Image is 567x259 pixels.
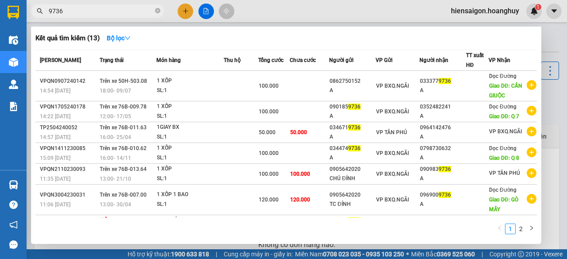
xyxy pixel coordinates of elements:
div: A [420,86,466,95]
a: 2 [516,224,526,234]
span: 13:00 - 30/04 [100,201,131,208]
button: Bộ lọcdown [100,31,138,45]
span: [PERSON_NAME] [40,57,81,63]
span: 100.000 [259,150,279,156]
div: 1 XỐP [157,102,223,112]
span: down [124,35,131,41]
div: 1 XỐP [157,164,223,174]
div: SL: 1 [157,132,223,142]
span: Giao DĐ: Q 8 [489,155,519,161]
span: VP TÂN PHÚ [376,129,407,135]
div: TP2504240052 [40,123,97,132]
span: Dọc Đường [489,187,517,193]
div: A [420,153,466,162]
span: 9736 [348,217,361,224]
span: Trạng thái [100,57,124,63]
span: Món hàng [156,57,181,63]
span: Dọc Đường [489,73,517,79]
span: Trên xe 76B-007.00 [100,192,147,198]
span: Giao DĐ: Q 7 [489,113,519,120]
div: A [330,112,375,121]
span: right [529,225,534,231]
span: 16:00 - 25/04 [100,134,131,140]
span: 14:54 [DATE] [40,88,70,94]
span: 100.000 [259,171,279,177]
span: 14:22 [DATE] [40,113,70,120]
span: Trên xe 76B-009.78 [100,104,147,110]
div: 090983 [420,165,466,174]
div: 0964142476 [420,123,466,132]
span: notification [9,220,18,229]
span: VP BXQ.NGÃI [376,171,409,177]
div: VPQN0907240142 [40,77,97,86]
span: 9736 [439,166,451,172]
span: Dọc Đường [489,145,517,151]
span: 14:57 [DATE] [40,134,70,140]
li: 2 [516,224,526,234]
span: VP BXQ.NGÃI [376,150,409,156]
span: 9736 [348,145,361,151]
div: SL: 1 [157,174,223,184]
div: SL: 1 [157,112,223,121]
span: 9736 [348,104,361,110]
span: 11:35 [DATE] [40,176,70,182]
div: 096900 [420,190,466,200]
span: VP TÂN PHÚ [489,170,520,176]
div: A [420,112,466,121]
div: 0812500739 [420,216,466,225]
span: Trên xe 50H-503.08 [100,78,147,84]
span: VP BXQ.NGÃI [376,108,409,115]
span: plus-circle [527,80,536,90]
span: 50.000 [259,129,276,135]
strong: Bộ lọc [107,35,131,42]
span: VP BXQ.NGÃI [376,83,409,89]
div: VPQN2007230002 [40,216,97,225]
img: solution-icon [9,102,18,111]
span: plus-circle [527,194,536,204]
li: Previous Page [494,224,505,234]
div: 033377 [420,77,466,86]
span: 9736 [439,78,451,84]
span: plus-circle [527,168,536,178]
img: warehouse-icon [9,180,18,189]
div: TC ĐÍNH [330,200,375,209]
span: Dọc Đường [489,104,517,110]
strong: Hủy [100,216,111,224]
div: 1GIAY BX [157,123,223,132]
span: Chưa cước [290,57,316,63]
span: Tổng cước [258,57,283,63]
div: SL: 1 [157,153,223,163]
img: warehouse-icon [9,80,18,89]
span: plus-circle [527,147,536,157]
div: VPQN1411230085 [40,144,97,153]
div: 090185 [330,102,375,112]
span: 15:09 [DATE] [40,155,70,161]
span: VP BXQ.NGÃI [489,128,522,135]
div: 098429 [330,216,375,225]
span: 9736 [439,192,451,198]
div: A [330,86,375,95]
span: TT xuất HĐ [466,52,484,68]
span: Trên xe 76B-013.64 [100,166,147,172]
span: Người nhận [419,57,448,63]
span: plus-circle [527,106,536,116]
div: 1 XỐP [157,143,223,153]
div: 0352482241 [420,102,466,112]
a: 1 [505,224,515,234]
span: VP Nhận [489,57,510,63]
button: right [526,224,537,234]
div: 0905642020 [330,190,375,200]
span: 120.000 [259,197,279,203]
button: left [494,224,505,234]
span: 13:00 - 21/10 [100,176,131,182]
span: Trên xe 76B-010.62 [100,145,147,151]
div: 034671 [330,123,375,132]
div: A [330,153,375,162]
span: question-circle [9,201,18,209]
span: VP Gửi [376,57,392,63]
span: 16:00 - 14/11 [100,155,131,161]
div: 1 XE MÁY [157,216,223,225]
div: VPQN3004230031 [40,190,97,200]
span: close-circle [155,7,160,15]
